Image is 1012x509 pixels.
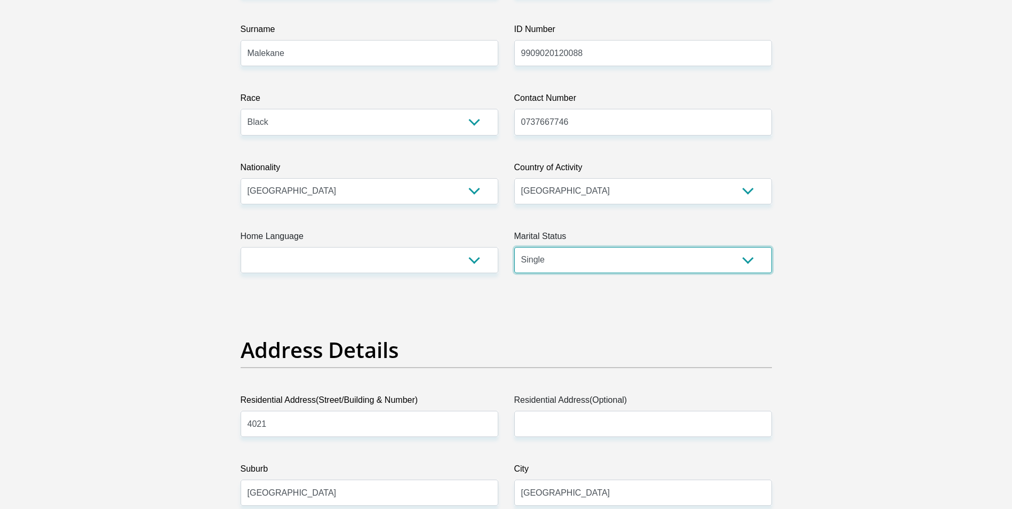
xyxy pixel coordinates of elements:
label: Surname [241,23,498,40]
label: Country of Activity [514,161,772,178]
label: Home Language [241,230,498,247]
label: Residential Address(Street/Building & Number) [241,394,498,411]
input: City [514,480,772,506]
h2: Address Details [241,337,772,363]
label: Contact Number [514,92,772,109]
input: ID Number [514,40,772,66]
label: Residential Address(Optional) [514,394,772,411]
input: Valid residential address [241,411,498,437]
label: ID Number [514,23,772,40]
label: Nationality [241,161,498,178]
input: Contact Number [514,109,772,135]
label: Marital Status [514,230,772,247]
input: Surname [241,40,498,66]
label: City [514,463,772,480]
input: Suburb [241,480,498,506]
label: Race [241,92,498,109]
input: Address line 2 (Optional) [514,411,772,437]
label: Suburb [241,463,498,480]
